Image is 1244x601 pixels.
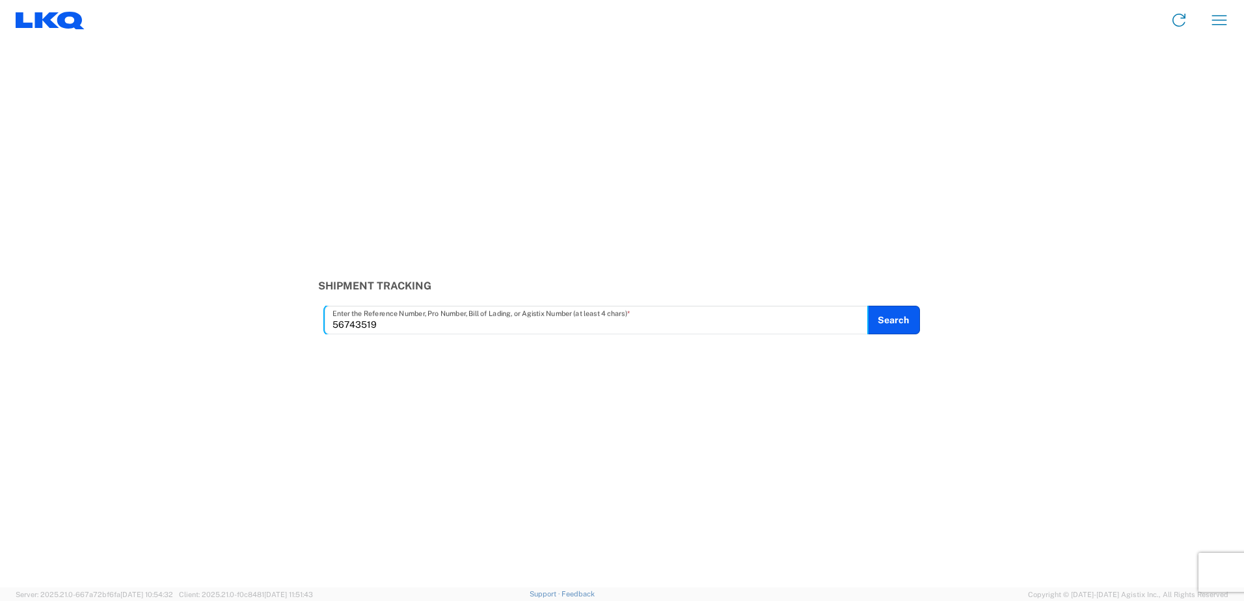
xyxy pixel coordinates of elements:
[264,591,313,598] span: [DATE] 11:51:43
[530,590,562,598] a: Support
[1028,589,1228,600] span: Copyright © [DATE]-[DATE] Agistix Inc., All Rights Reserved
[867,306,920,334] button: Search
[120,591,173,598] span: [DATE] 10:54:32
[561,590,595,598] a: Feedback
[179,591,313,598] span: Client: 2025.21.0-f0c8481
[16,591,173,598] span: Server: 2025.21.0-667a72bf6fa
[318,280,926,292] h3: Shipment Tracking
